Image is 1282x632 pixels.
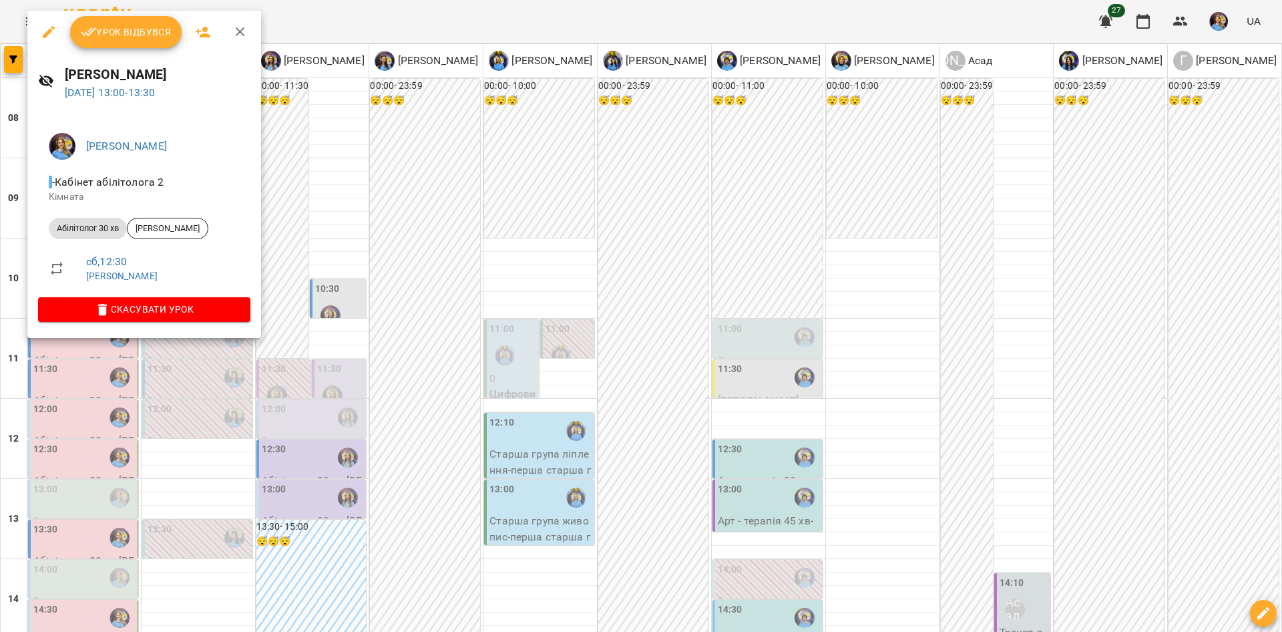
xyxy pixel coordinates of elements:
span: - Кабінет абілітолога 2 [49,176,166,188]
a: [DATE] 13:00-13:30 [65,86,156,99]
a: [PERSON_NAME] [86,140,167,152]
span: [PERSON_NAME] [128,222,208,234]
div: [PERSON_NAME] [127,218,208,239]
a: [PERSON_NAME] [86,271,158,281]
h6: [PERSON_NAME] [65,64,251,85]
span: Урок відбувся [81,24,172,40]
button: Скасувати Урок [38,297,250,321]
span: Скасувати Урок [49,301,240,317]
p: Кімната [49,190,240,204]
button: Урок відбувся [70,16,182,48]
a: сб , 12:30 [86,255,127,268]
img: 6b085e1eb0905a9723a04dd44c3bb19c.jpg [49,133,75,160]
span: Абілітолог 30 хв [49,222,127,234]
